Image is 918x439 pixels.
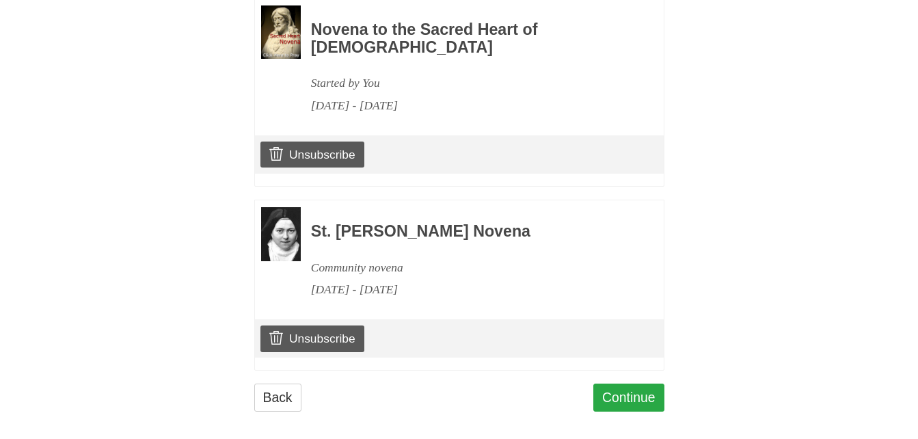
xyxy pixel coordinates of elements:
[311,223,627,241] h3: St. [PERSON_NAME] Novena
[311,72,627,94] div: Started by You
[593,384,664,412] a: Continue
[311,21,627,56] h3: Novena to the Sacred Heart of [DEMOGRAPHIC_DATA]
[261,5,301,59] img: Novena image
[261,207,301,262] img: Novena image
[260,325,364,351] a: Unsubscribe
[311,278,627,301] div: [DATE] - [DATE]
[311,256,627,279] div: Community novena
[254,384,301,412] a: Back
[260,142,364,168] a: Unsubscribe
[311,94,627,117] div: [DATE] - [DATE]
